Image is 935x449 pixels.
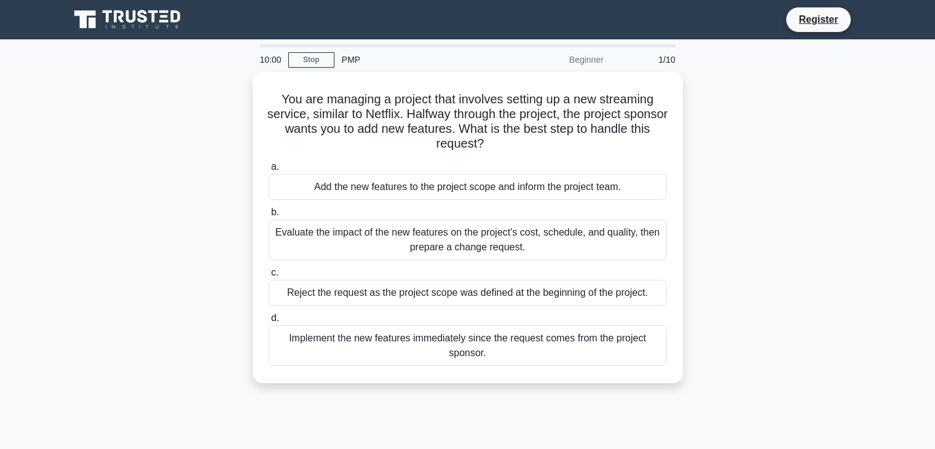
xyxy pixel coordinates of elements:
span: c. [271,267,278,277]
a: Register [791,12,845,27]
span: d. [271,312,279,323]
div: 10:00 [253,47,288,72]
a: Stop [288,52,334,68]
div: PMP [334,47,503,72]
span: a. [271,161,279,172]
div: Add the new features to the project scope and inform the project team. [269,174,667,200]
div: Evaluate the impact of the new features on the project's cost, schedule, and quality, then prepar... [269,220,667,260]
h5: You are managing a project that involves setting up a new streaming service, similar to Netflix. ... [267,92,668,152]
span: b. [271,207,279,217]
div: 1/10 [611,47,683,72]
div: Implement the new features immediately since the request comes from the project sponsor. [269,325,667,366]
div: Reject the request as the project scope was defined at the beginning of the project. [269,280,667,306]
div: Beginner [503,47,611,72]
